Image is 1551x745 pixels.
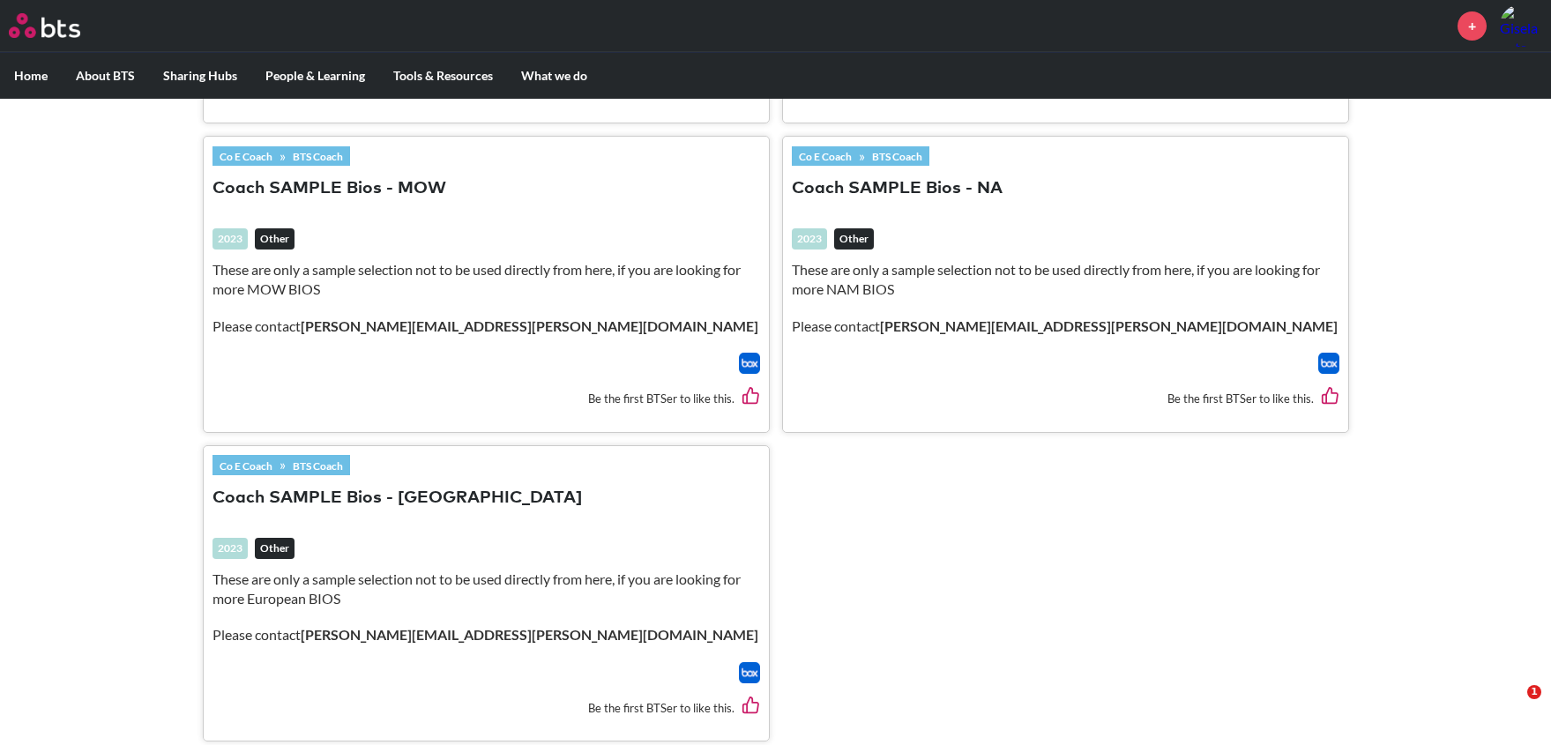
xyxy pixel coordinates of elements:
[1500,4,1542,47] img: Gisela Sotomayor
[255,538,295,559] em: Other
[1318,353,1339,374] a: Download file from Box
[213,456,280,475] a: Co E Coach
[739,353,760,374] img: Box logo
[213,146,280,166] a: Co E Coach
[213,374,760,422] div: Be the first BTSer to like this.
[834,228,874,250] em: Other
[1458,11,1487,41] a: +
[792,146,929,166] div: »
[792,374,1339,422] div: Be the first BTSer to like this.
[1318,353,1339,374] img: Box logo
[213,683,760,732] div: Be the first BTSer to like this.
[62,53,149,99] label: About BTS
[213,455,350,474] div: »
[507,53,601,99] label: What we do
[1500,4,1542,47] a: Profile
[792,260,1339,300] p: These are only a sample selection not to be used directly from here, if you are looking for more ...
[301,317,758,334] strong: [PERSON_NAME][EMAIL_ADDRESS][PERSON_NAME][DOMAIN_NAME]
[9,13,80,38] img: BTS Logo
[213,625,760,644] p: Please contact
[301,626,758,643] strong: [PERSON_NAME][EMAIL_ADDRESS][PERSON_NAME][DOMAIN_NAME]
[739,353,760,374] a: Download file from Box
[880,317,1338,334] strong: [PERSON_NAME][EMAIL_ADDRESS][PERSON_NAME][DOMAIN_NAME]
[792,177,1003,201] button: Coach SAMPLE Bios - NA
[739,662,760,683] a: Download file from Box
[255,228,295,250] em: Other
[9,13,113,38] a: Go home
[213,487,582,510] button: Coach SAMPLE Bios - [GEOGRAPHIC_DATA]
[213,538,248,559] div: 2023
[865,146,929,166] a: BTS Coach
[251,53,379,99] label: People & Learning
[213,177,446,201] button: Coach SAMPLE Bios - MOW
[792,228,827,250] div: 2023
[213,260,760,300] p: These are only a sample selection not to be used directly from here, if you are looking for more ...
[286,146,350,166] a: BTS Coach
[213,228,248,250] div: 2023
[213,146,350,166] div: »
[792,317,1339,336] p: Please contact
[1491,685,1533,727] iframe: Intercom live chat
[1527,685,1541,699] span: 1
[213,317,760,336] p: Please contact
[379,53,507,99] label: Tools & Resources
[739,662,760,683] img: Box logo
[213,570,760,609] p: These are only a sample selection not to be used directly from here, if you are looking for more ...
[792,146,859,166] a: Co E Coach
[149,53,251,99] label: Sharing Hubs
[286,456,350,475] a: BTS Coach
